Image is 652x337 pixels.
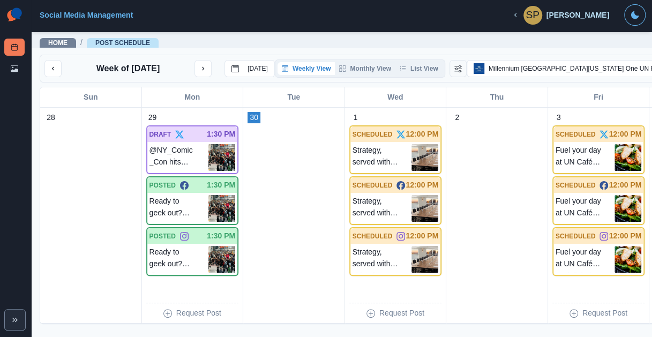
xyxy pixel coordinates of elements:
img: ujdp1hqkbw5hrisj9xn9 [208,144,235,171]
a: Post Schedule [4,39,25,56]
p: 1:30 PM [207,179,235,191]
p: Week of [DATE] [96,62,160,75]
p: 2 [455,112,459,123]
p: 30 [250,112,258,123]
p: Strategy, served with a side of skyline. [353,195,412,222]
button: Monthly View [335,62,395,75]
img: ujdp1hqkbw5hrisj9xn9 [208,246,235,273]
p: SCHEDULED [556,181,596,190]
span: / [80,37,83,48]
button: Change View Order [449,60,467,77]
p: @NY_Comic_Con hits @javitscenter [DATE]–[DATE], and it’s bringing the whole multiverse with it. A... [149,144,209,171]
img: jo5wgs9s1ycgppxy8i86 [614,144,641,171]
img: edr351umfbj62wpt3exb [411,246,438,273]
p: 12:00 PM [406,179,438,191]
button: List View [395,62,443,75]
button: [PERSON_NAME] [503,4,618,26]
div: Sun [40,87,142,107]
div: Mon [142,87,244,107]
a: Media Library [4,60,25,77]
img: edr351umfbj62wpt3exb [411,144,438,171]
p: 3 [557,112,561,123]
button: Toggle Mode [624,4,646,26]
p: 12:00 PM [609,179,641,191]
button: go to today [224,60,275,77]
p: 28 [47,112,55,123]
p: POSTED [149,231,176,241]
div: Fri [548,87,650,107]
img: jo5wgs9s1ycgppxy8i86 [614,195,641,222]
p: SCHEDULED [556,231,596,241]
button: Weekly View [278,62,335,75]
p: 12:00 PM [609,230,641,242]
img: jo5wgs9s1ycgppxy8i86 [614,246,641,273]
p: Ready to geek out? @newyorkcomiccon hits @javitscenter [DATE]–[DATE], and it’s bringing the whole... [149,246,209,273]
p: SCHEDULED [353,130,393,139]
p: Request Post [379,308,424,319]
nav: breadcrumb [40,37,159,48]
a: Post Schedule [95,39,150,47]
p: Fuel your day at UN Café — delight in seasonal salads, gourmet sandwiches, and flavorful snacks, ... [556,195,615,222]
div: [PERSON_NAME] [546,11,609,20]
p: SCHEDULED [353,181,393,190]
p: Strategy, served with a side of skyline. [353,144,412,171]
p: Request Post [176,308,221,319]
a: Home [48,39,68,47]
a: Social Media Management [40,11,133,19]
p: Request Post [582,308,627,319]
p: 12:00 PM [406,230,438,242]
img: edr351umfbj62wpt3exb [411,195,438,222]
div: Tue [243,87,345,107]
p: Strategy, served with a side of skyline. [353,246,412,273]
p: SCHEDULED [353,231,393,241]
p: 1:30 PM [207,129,235,140]
p: 29 [148,112,157,123]
p: [DATE] [248,65,268,72]
div: Samantha Pesce [526,2,539,28]
button: Expand [4,309,26,331]
p: SCHEDULED [556,130,596,139]
button: previous month [44,60,62,77]
p: 12:00 PM [609,129,641,140]
p: Fuel your day at UN Café — delight in seasonal salads, gourmet sandwiches, and flavorful snacks, ... [556,144,615,171]
div: Thu [446,87,548,107]
p: Ready to geek out? @newyorkcomiccon hits @javitscenter [DATE]–[DATE], and it’s bringing the whole... [149,195,209,222]
p: DRAFT [149,130,171,139]
p: POSTED [149,181,176,190]
p: 1:30 PM [207,230,235,242]
img: ujdp1hqkbw5hrisj9xn9 [208,195,235,222]
div: Wed [345,87,447,107]
img: 212006842262839 [474,63,484,74]
p: 12:00 PM [406,129,438,140]
button: next month [194,60,212,77]
p: 1 [354,112,358,123]
p: Fuel your day at UN Café — delight in seasonal salads, gourmet sandwiches, and flavorful snacks, ... [556,246,615,273]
